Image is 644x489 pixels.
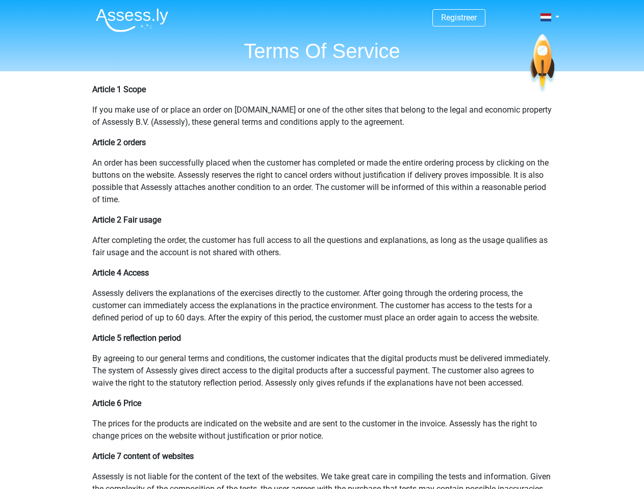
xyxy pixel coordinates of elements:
img: Assessly [96,8,168,32]
p: The prices for the products are indicated on the website and are sent to the customer in the invo... [92,418,552,442]
a: Registreer [441,13,477,22]
b: Article 1 Scope [92,85,146,94]
b: Article 6 Price [92,398,141,408]
p: By agreeing to our general terms and conditions, the customer indicates that the digital products... [92,352,552,389]
b: Article 7 content of websites [92,451,194,461]
b: Article 4 Access [92,268,149,278]
b: Article 2 Fair usage [92,215,161,225]
b: Article 5 reflection period [92,333,181,343]
p: If you make use of or place an order on [DOMAIN_NAME] or one of the other sites that belong to th... [92,104,552,128]
p: Assessly delivers the explanations of the exercises directly to the customer. After going through... [92,287,552,324]
h1: Terms Of Service [88,39,557,63]
b: Article 2 orders [92,138,146,147]
p: After completing the order, the customer has full access to all the questions and explanations, a... [92,234,552,259]
img: spaceship.7d73109d6933.svg [528,34,556,94]
p: An order has been successfully placed when the customer has completed or made the entire ordering... [92,157,552,206]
